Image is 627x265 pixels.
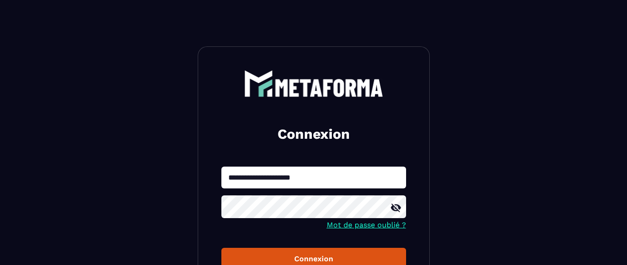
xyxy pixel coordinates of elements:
h2: Connexion [233,125,395,143]
img: logo [244,70,383,97]
a: logo [221,70,406,97]
div: Connexion [229,254,399,263]
a: Mot de passe oublié ? [327,220,406,229]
